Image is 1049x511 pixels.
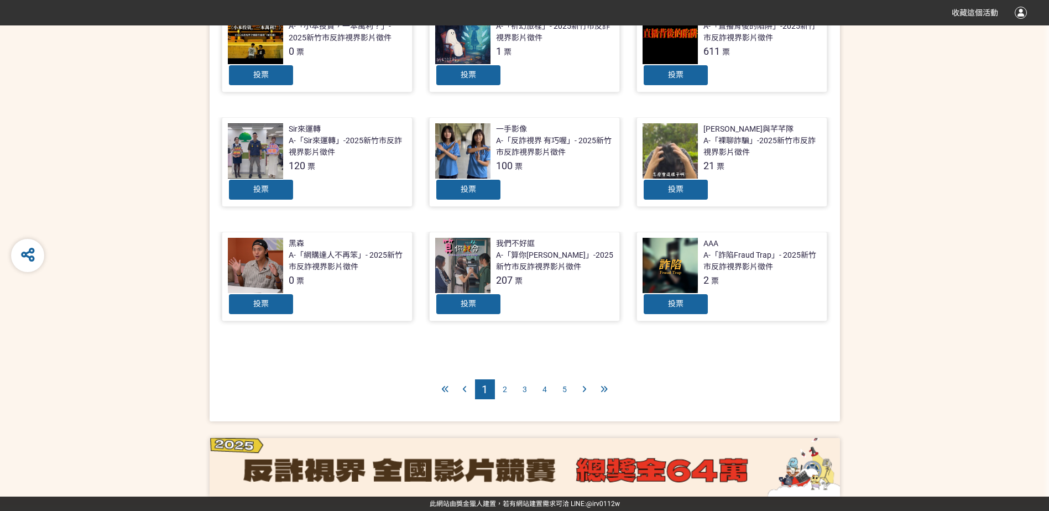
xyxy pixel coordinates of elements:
div: A-「祈幻旅程」- 2025新竹市反詐視界影片徵件 [496,20,614,44]
div: AAA [703,238,718,249]
span: 1 [496,45,502,57]
span: 投票 [668,70,683,79]
span: 投票 [668,185,683,194]
span: 3 [523,385,527,394]
a: 竹實文組班A-「小本投資，一本萬利？」- 2025新竹市反詐視界影片徵件0票投票 [222,3,413,92]
span: 120 [289,160,305,171]
div: A-「反詐視界 有巧喔」- 2025新竹市反詐視界影片徵件 [496,135,614,158]
a: 此網站由獎金獵人建置，若有網站建置需求 [430,500,556,508]
span: 投票 [461,70,476,79]
span: 票 [296,277,304,285]
span: 5 [562,385,567,394]
span: 611 [703,45,720,57]
span: 收藏這個活動 [952,8,998,17]
span: 4 [542,385,547,394]
a: AAAA-「詐陷Fraud Trap」- 2025新竹市反詐視界影片徵件2票投票 [636,232,827,321]
span: 票 [515,277,523,285]
span: 票 [717,162,724,171]
span: 0 [289,274,294,286]
span: 0 [289,45,294,57]
span: 投票 [461,185,476,194]
div: A-「詐陷Fraud Trap」- 2025新竹市反詐視界影片徵件 [703,249,821,273]
span: 21 [703,160,714,171]
div: [PERSON_NAME]與芊芊隊 [703,123,794,135]
a: 黑森A-「網購達人不再笨」- 2025新竹市反詐視界影片徵件0票投票 [222,232,413,321]
span: 票 [722,48,730,56]
span: 票 [504,48,512,56]
div: 我們不好誆 [496,238,535,249]
span: 100 [496,160,513,171]
span: 207 [496,274,513,286]
a: @irv0112w [586,500,620,508]
span: 票 [515,162,523,171]
a: 祈花A-「祈幻旅程」- 2025新竹市反詐視界影片徵件1票投票 [429,3,620,92]
span: 1 [482,383,488,396]
a: [PERSON_NAME]與芊芊隊A-「裸聊詐騙」-2025新竹市反詐視界影片徵件21票投票 [636,117,827,207]
span: 投票 [668,299,683,308]
span: 投票 [253,185,269,194]
span: 票 [296,48,304,56]
span: 可洽 LINE: [430,500,620,508]
div: A-「算你[PERSON_NAME]」-2025新竹市反詐視界影片徵件 [496,249,614,273]
div: A-「裸聊詐騙」-2025新竹市反詐視界影片徵件 [703,135,821,158]
a: 一手影像A-「反詐視界 有巧喔」- 2025新竹市反詐視界影片徵件100票投票 [429,117,620,207]
span: 投票 [253,70,269,79]
a: Sir來運轉A-「Sir來運轉」-2025新竹市反詐視界影片徵件120票投票 [222,117,413,207]
span: 2 [703,274,709,286]
img: d5dd58f8-aeb6-44fd-a984-c6eabd100919.png [210,438,840,497]
div: A-「小本投資，一本萬利？」- 2025新竹市反詐視界影片徵件 [289,20,406,44]
span: 2 [503,385,507,394]
div: A-「網購達人不再笨」- 2025新竹市反詐視界影片徵件 [289,249,406,273]
span: 票 [307,162,315,171]
div: Sir來運轉 [289,123,321,135]
div: A-「Sir來運轉」-2025新竹市反詐視界影片徵件 [289,135,406,158]
div: 一手影像 [496,123,527,135]
div: A-「直播背後的陷阱」-2025新竹市反詐視界影片徵件 [703,20,821,44]
a: 我們不好誆A-「算你[PERSON_NAME]」-2025新竹市反詐視界影片徵件207票投票 [429,232,620,321]
div: 黑森 [289,238,304,249]
a: 初生之犢A-「直播背後的陷阱」-2025新竹市反詐視界影片徵件611票投票 [636,3,827,92]
span: 投票 [253,299,269,308]
span: 票 [711,277,719,285]
span: 投票 [461,299,476,308]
